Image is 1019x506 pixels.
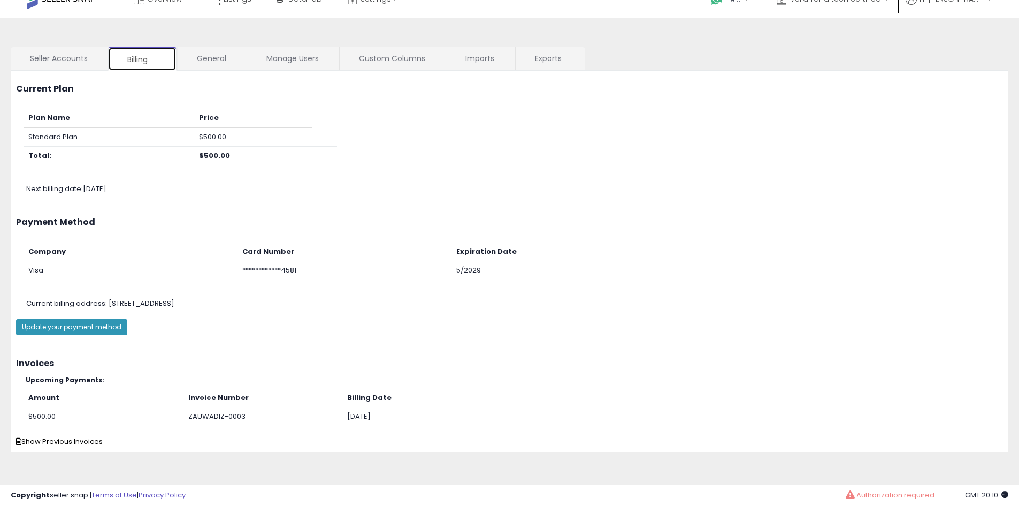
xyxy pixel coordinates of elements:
th: Expiration Date [452,243,666,261]
span: Current billing address: [26,298,107,308]
th: Price [195,109,312,127]
th: Card Number [238,243,452,261]
span: Authorization required [856,490,934,500]
th: Billing Date [343,389,502,407]
th: Company [24,243,238,261]
td: $500.00 [24,407,184,426]
td: Visa [24,261,238,280]
td: Standard Plan [24,127,195,147]
td: $500.00 [195,127,312,147]
h3: Payment Method [16,217,1003,227]
a: Custom Columns [340,47,445,70]
a: Terms of Use [91,490,137,500]
b: Total: [28,150,51,161]
a: Billing [108,47,177,71]
a: Privacy Policy [139,490,186,500]
td: 5/2029 [452,261,666,280]
th: Plan Name [24,109,195,127]
a: Seller Accounts [11,47,107,70]
b: $500.00 [199,150,230,161]
a: General [178,47,246,70]
button: Update your payment method [16,319,127,335]
h3: Invoices [16,359,1003,368]
span: 2025-09-9 20:10 GMT [965,490,1008,500]
a: Manage Users [247,47,338,70]
th: Amount [24,389,184,407]
div: seller snap | | [11,490,186,501]
strong: Copyright [11,490,50,500]
td: [DATE] [343,407,502,426]
h3: Current Plan [16,84,1003,94]
th: Invoice Number [184,389,343,407]
h5: Upcoming Payments: [26,376,1003,383]
a: Exports [516,47,584,70]
a: Imports [446,47,514,70]
td: ZAUWADIZ-0003 [184,407,343,426]
span: Show Previous Invoices [16,436,103,447]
